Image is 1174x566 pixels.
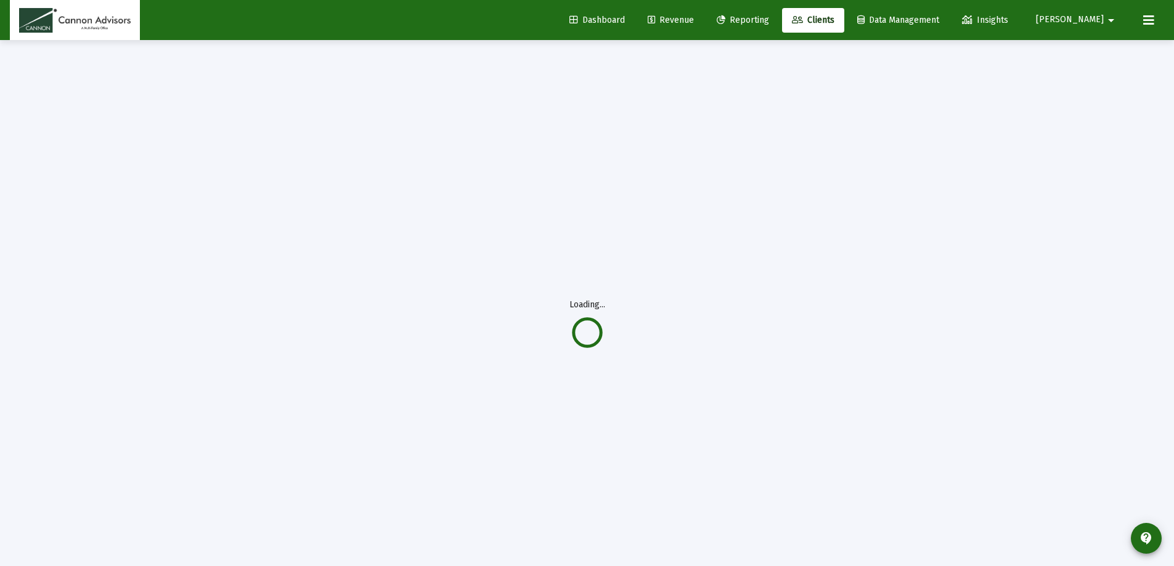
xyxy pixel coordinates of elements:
span: Reporting [717,15,769,25]
a: Data Management [847,8,949,33]
a: Reporting [707,8,779,33]
img: Dashboard [19,8,131,33]
a: Clients [782,8,844,33]
a: Dashboard [560,8,635,33]
mat-icon: arrow_drop_down [1104,8,1119,33]
mat-icon: contact_support [1139,531,1154,546]
span: Clients [792,15,834,25]
span: [PERSON_NAME] [1036,15,1104,25]
button: [PERSON_NAME] [1021,7,1133,32]
span: Dashboard [569,15,625,25]
a: Revenue [638,8,704,33]
span: Insights [962,15,1008,25]
span: Revenue [648,15,694,25]
a: Insights [952,8,1018,33]
span: Data Management [857,15,939,25]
